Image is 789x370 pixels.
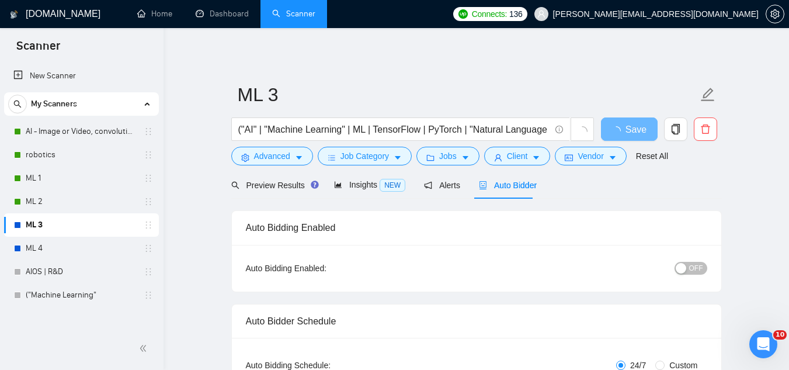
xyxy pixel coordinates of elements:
li: New Scanner [4,64,159,88]
span: folder [426,153,435,162]
span: holder [144,197,153,206]
span: Alerts [424,181,460,190]
a: ML 3 [26,213,137,237]
a: ML 1 [26,167,137,190]
div: Auto Bidding Enabled [246,211,707,244]
button: idcardVendorcaret-down [555,147,626,165]
span: holder [144,150,153,160]
button: barsJob Categorycaret-down [318,147,412,165]
a: ("Machine Learning" [26,283,137,307]
span: Vendor [578,150,603,162]
span: holder [144,174,153,183]
a: homeHome [137,9,172,19]
span: copy [665,124,687,134]
a: robotics [26,143,137,167]
span: caret-down [532,153,540,162]
span: search [231,181,239,189]
img: upwork-logo.png [458,9,468,19]
span: double-left [139,343,151,354]
button: copy [664,117,687,141]
a: dashboardDashboard [196,9,249,19]
span: idcard [565,153,573,162]
span: caret-down [461,153,470,162]
span: loading [577,126,588,137]
span: Client [507,150,528,162]
a: AI - Image or Video, convolutional [26,120,137,143]
span: notification [424,181,432,189]
button: settingAdvancedcaret-down [231,147,313,165]
span: caret-down [295,153,303,162]
a: ML 2 [26,190,137,213]
span: holder [144,291,153,300]
span: Save [625,122,647,137]
span: holder [144,220,153,230]
span: Jobs [439,150,457,162]
button: delete [694,117,717,141]
span: 136 [509,8,522,20]
span: bars [328,153,336,162]
span: holder [144,244,153,253]
span: Insights [334,180,405,189]
span: Job Category [340,150,389,162]
a: setting [766,9,784,19]
span: search [9,100,26,108]
span: loading [611,126,625,136]
div: Auto Bidding Enabled: [246,262,399,275]
span: delete [694,124,717,134]
button: Save [601,117,658,141]
a: searchScanner [272,9,315,19]
input: Scanner name... [238,80,698,109]
img: logo [10,5,18,24]
button: userClientcaret-down [484,147,551,165]
span: Connects: [472,8,507,20]
span: edit [700,87,715,102]
span: robot [479,181,487,189]
div: Auto Bidder Schedule [246,305,707,338]
span: user [494,153,502,162]
span: Advanced [254,150,290,162]
span: Scanner [7,37,69,62]
input: Search Freelance Jobs... [238,122,550,137]
span: caret-down [609,153,617,162]
span: area-chart [334,181,342,189]
span: Auto Bidder [479,181,537,190]
a: New Scanner [13,64,150,88]
button: search [8,95,27,113]
div: Tooltip anchor [310,179,320,190]
span: info-circle [555,126,563,133]
span: Preview Results [231,181,315,190]
li: My Scanners [4,92,159,307]
a: Reset All [636,150,668,162]
span: holder [144,127,153,136]
span: caret-down [394,153,402,162]
button: folderJobscaret-down [416,147,479,165]
span: user [537,10,545,18]
span: OFF [689,262,703,275]
span: My Scanners [31,92,77,116]
button: setting [766,5,784,23]
span: 10 [773,330,787,340]
iframe: Intercom live chat [749,330,777,358]
a: ML 4 [26,237,137,260]
span: NEW [380,179,405,192]
a: AIOS | R&D [26,260,137,283]
span: setting [241,153,249,162]
span: holder [144,267,153,276]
